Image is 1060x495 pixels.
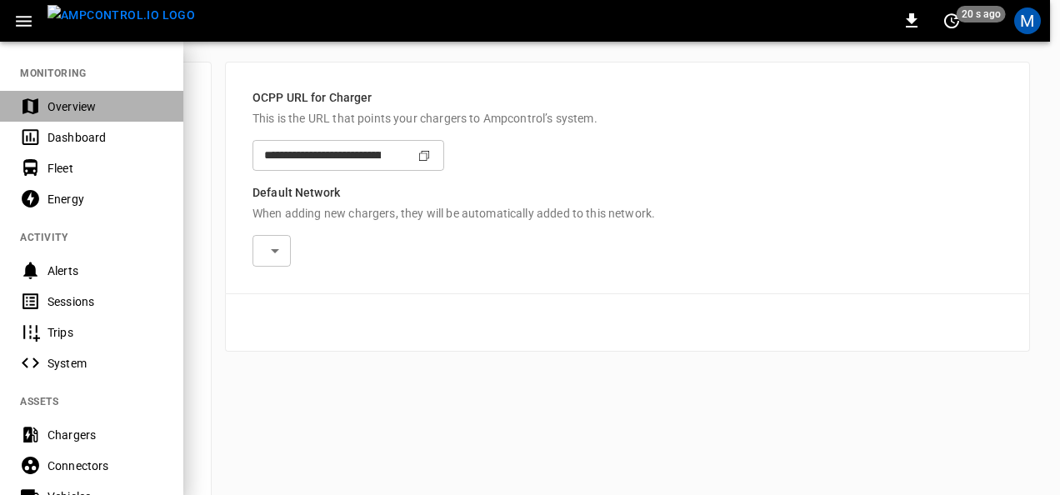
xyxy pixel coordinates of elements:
[47,324,163,341] div: Trips
[47,5,195,26] img: ampcontrol.io logo
[47,427,163,443] div: Chargers
[938,7,965,34] button: set refresh interval
[47,355,163,372] div: System
[957,6,1006,22] span: 20 s ago
[47,293,163,310] div: Sessions
[47,160,163,177] div: Fleet
[47,98,163,115] div: Overview
[47,129,163,146] div: Dashboard
[1014,7,1041,34] div: profile-icon
[47,457,163,474] div: Connectors
[47,262,163,279] div: Alerts
[47,191,163,207] div: Energy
